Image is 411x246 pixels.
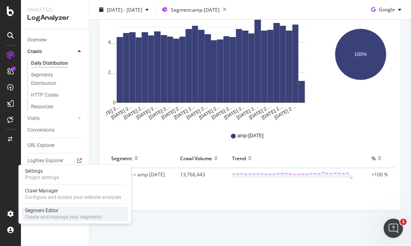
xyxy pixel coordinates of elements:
div: Trend [232,152,246,165]
div: Crawl Manager [25,188,121,194]
div: Conversions [27,126,54,134]
a: Logfiles Explorer [27,157,83,165]
div: URL Explorer [27,141,55,150]
iframe: Intercom live chat [384,219,403,238]
text: 100% [355,52,367,57]
a: SettingsProject settings [22,167,128,182]
span: Amp_test = amp-[DATE] [111,171,165,178]
div: Daily Distribution [31,59,68,68]
div: LogAnalyzer [27,13,83,23]
div: Visits [27,114,39,123]
a: Resources [31,103,83,111]
a: URL Explorer [27,141,83,150]
a: HTTP Codes [31,91,83,99]
a: Segments Distribution [31,71,83,88]
a: Segment EditorCreate and manage your segments [22,207,128,221]
div: % [372,152,376,165]
button: [DATE] - [DATE] [96,3,152,16]
div: Settings [25,168,59,174]
div: Logfiles Explorer [27,157,63,165]
div: Analytics [27,6,83,13]
span: Google [379,6,395,13]
div: Resources [31,103,53,111]
span: amp-[DATE] [237,132,264,139]
span: 13,766,443 [180,171,205,178]
text: 0 [113,100,116,105]
button: Segment:amp-[DATE] [159,3,230,16]
div: Create and manage your segments [25,214,102,220]
a: Visits [27,114,75,123]
span: +100 % [372,171,388,178]
div: HTTP Codes [31,91,58,99]
div: Configure and access your website analyses [25,194,121,201]
div: Crawl Volume [180,152,212,165]
button: Google [368,3,405,16]
div: Segments Distribution [31,71,76,88]
a: Conversions [27,126,83,134]
div: Overview [27,36,47,44]
span: 1 [400,219,407,225]
div: Segment Editor [25,207,102,214]
span: [DATE] - [DATE] [107,6,142,13]
a: Daily Distribution [31,59,83,68]
a: Crawl ManagerConfigure and access your website analyses [22,187,128,201]
text: 2… [108,70,116,75]
text: 4… [108,40,116,45]
div: Crawls [27,48,42,56]
div: Segment [111,152,132,165]
span: Segment: amp-[DATE] [171,6,220,13]
a: Crawls [27,48,75,56]
div: Project settings [25,174,59,181]
a: Overview [27,36,83,44]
